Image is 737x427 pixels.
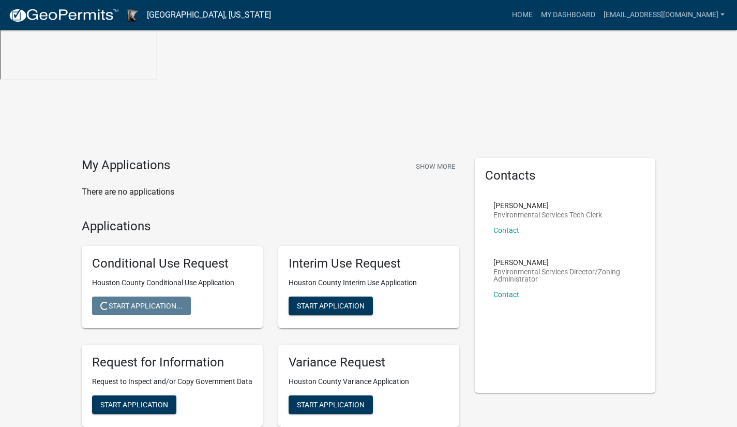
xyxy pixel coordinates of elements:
[92,376,252,387] p: Request to Inspect and/or Copy Government Data
[493,202,602,209] p: [PERSON_NAME]
[289,376,449,387] p: Houston County Variance Application
[92,395,176,414] button: Start Application
[92,256,252,271] h5: Conditional Use Request
[82,186,459,198] p: There are no applications
[493,290,519,299] a: Contact
[599,5,729,25] a: [EMAIL_ADDRESS][DOMAIN_NAME]
[92,355,252,370] h5: Request for Information
[289,277,449,288] p: Houston County Interim Use Application
[412,158,459,175] button: Show More
[493,268,637,283] p: Environmental Services Director/Zoning Administrator
[289,297,373,315] button: Start Application
[289,256,449,271] h5: Interim Use Request
[147,6,271,24] a: [GEOGRAPHIC_DATA], [US_STATE]
[297,302,365,310] span: Start Application
[100,302,183,310] span: Start Application...
[289,355,449,370] h5: Variance Request
[493,226,519,234] a: Contact
[92,297,191,315] button: Start Application...
[493,211,602,218] p: Environmental Services Tech Clerk
[508,5,537,25] a: Home
[100,400,168,408] span: Start Application
[537,5,599,25] a: My Dashboard
[297,400,365,408] span: Start Application
[92,277,252,288] p: Houston County Conditional Use Application
[127,8,139,22] img: Houston County, Minnesota
[493,259,637,266] p: [PERSON_NAME]
[82,219,459,234] h4: Applications
[289,395,373,414] button: Start Application
[485,168,645,183] h5: Contacts
[82,158,170,173] h4: My Applications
